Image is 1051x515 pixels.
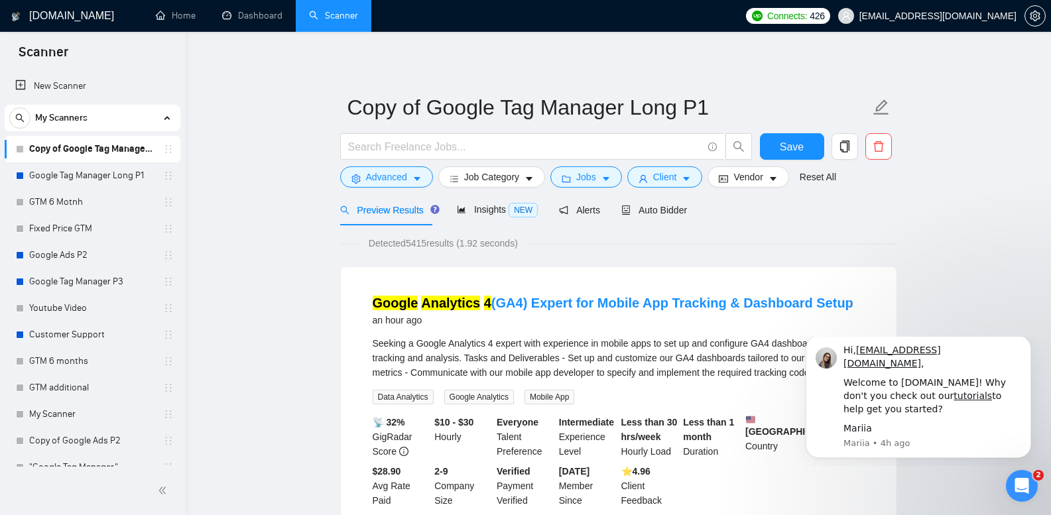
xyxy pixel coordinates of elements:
div: Talent Preference [494,415,556,459]
a: GTM additional [29,374,155,401]
span: caret-down [682,174,691,184]
button: search [725,133,752,160]
div: Hourly Load [619,415,681,459]
div: Hi, , [58,7,235,33]
span: info-circle [708,143,717,151]
span: Help [210,426,231,435]
span: info-circle [399,447,408,456]
span: NEW [509,203,538,217]
a: New Scanner [15,73,170,99]
mark: Analytics [421,296,480,310]
span: caret-down [769,174,778,184]
span: setting [351,174,361,184]
span: My Scanners [35,105,88,131]
a: Copy of Google Ads P2 [29,428,155,454]
iframe: Intercom notifications message [786,337,1051,466]
mark: 4 [484,296,491,310]
b: [DATE] [559,466,589,477]
span: Insights [457,204,538,215]
a: GTM 6 months [29,348,155,374]
a: Copy of Google Tag Manager Long P1 [29,136,155,162]
span: Save [780,139,804,155]
a: homeHome [156,10,196,21]
span: Job Category [464,170,519,184]
span: holder [163,462,174,473]
span: robot [621,205,631,215]
button: Save [760,133,824,160]
img: Profile image for Dima [192,21,219,48]
span: holder [163,197,174,207]
div: Message content [58,7,235,99]
div: Welcome to [DOMAIN_NAME]! Why don't you check out our to help get you started? [58,40,235,79]
img: Profile image for Mariia [167,21,194,48]
span: bars [450,174,459,184]
span: Detected 5415 results (1.92 seconds) [359,236,527,251]
span: Messages [110,426,156,435]
div: Mariia [58,86,235,99]
a: Youtube Video [29,295,155,321]
p: How can we help? [27,162,239,184]
span: idcard [719,174,728,184]
button: settingAdvancedcaret-down [340,166,433,188]
span: user [841,11,851,21]
div: Avg Rate Paid [370,464,432,508]
span: edit [873,99,890,116]
div: We typically reply in under a minute [27,226,221,240]
span: Scanner [8,42,79,70]
div: Tooltip anchor [429,203,441,215]
button: folderJobscaret-down [550,166,622,188]
div: Country [743,415,805,459]
span: Auto Bidder [621,205,687,215]
span: Google Analytics [444,390,514,404]
b: Everyone [497,417,538,428]
div: Member Since [556,464,619,508]
span: holder [163,303,174,314]
div: Send us a messageWe typically reply in under a minute [13,201,252,251]
div: ✅ How To: Connect your agency to [DOMAIN_NAME] [19,296,246,334]
div: Close [228,21,252,45]
mark: Google [373,296,418,310]
span: holder [163,409,174,420]
div: Duration [680,415,743,459]
div: 👑 Laziza AI - Job Pre-Qualification [27,378,222,392]
div: Seeking a Google Analytics 4 expert with experience in mobile apps to set up and configure GA4 da... [373,336,865,380]
span: Data Analytics [373,390,434,404]
p: Hi [EMAIL_ADDRESS][DOMAIN_NAME] 👋 [27,94,239,162]
span: Search for help [27,270,107,284]
a: setting [1024,11,1046,21]
a: tutorials [168,54,206,64]
span: Seeking a Google Analytics 4 expert with experience in mobile apps to set up and configure GA4 da... [373,338,853,378]
span: holder [163,329,174,340]
button: barsJob Categorycaret-down [438,166,545,188]
button: Help [177,393,265,446]
b: ⭐️ 4.96 [621,466,650,477]
span: Client [653,170,677,184]
span: holder [163,170,174,181]
a: searchScanner [309,10,358,21]
span: holder [163,356,174,367]
span: holder [163,276,174,287]
img: logo [11,6,21,27]
button: idcardVendorcaret-down [708,166,788,188]
b: 2-9 [434,466,448,477]
span: holder [163,435,174,446]
iframe: Intercom live chat [1006,470,1038,502]
span: caret-down [412,174,422,184]
a: "Google Tag Manager" [29,454,155,481]
div: Hourly [432,415,494,459]
div: ✅ How To: Connect your agency to [DOMAIN_NAME] [27,301,222,329]
span: area-chart [457,205,466,214]
div: Payment Verified [494,464,556,508]
span: Vendor [733,170,763,184]
a: Customer Support [29,321,155,348]
b: Less than 1 month [683,417,734,442]
span: caret-down [601,174,611,184]
div: 👑 Laziza AI - Job Pre-Qualification [19,372,246,397]
span: search [10,113,30,123]
span: holder [163,382,174,393]
button: copy [832,133,858,160]
img: Profile image for Mariia [30,11,51,32]
span: notification [559,205,568,215]
span: holder [163,144,174,154]
a: Fixed Price GTM [29,215,155,242]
